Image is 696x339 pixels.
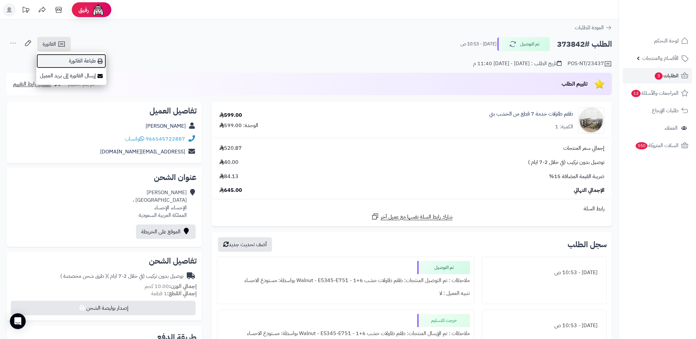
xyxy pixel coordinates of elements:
[37,37,71,51] a: الفاتورة
[652,106,679,115] span: طلبات الإرجاع
[60,273,183,280] div: توصيل بدون تركيب (في خلال 2-7 ايام )
[623,120,692,136] a: العملاء
[371,213,453,221] a: شارك رابط السلة نفسها مع عميل آخر
[623,68,692,84] a: الطلبات3
[13,80,51,88] span: مشاركة رابط التقييم
[528,159,604,166] span: توصيل بدون تركيب (في خلال 2-7 ايام )
[417,261,470,274] div: تم التوصيل
[623,103,692,118] a: طلبات الإرجاع
[219,112,242,119] div: 599.00
[146,122,186,130] a: [PERSON_NAME]
[631,90,641,97] span: 13
[417,314,470,327] div: خرجت للتسليم
[563,144,604,152] span: إجمالي سعر المنتجات
[219,144,242,152] span: 520.87
[42,40,56,48] span: الفاتورة
[654,71,679,80] span: الطلبات
[11,301,196,315] button: إصدار بوليصة الشحن
[12,173,197,181] h2: عنوان الشحن
[221,287,470,300] div: تنبيه العميل : لا
[146,135,185,143] a: 966545722887
[219,122,258,129] div: الوحدة: 599.00
[497,37,550,51] button: تم التوصيل
[489,110,573,118] a: طقم طاولات خدمة 7 قطع من الخشب بني
[12,107,197,115] h2: تفاصيل العميل
[635,141,679,150] span: السلات المتروكة
[151,290,197,298] small: 1 قطعة
[219,187,242,194] span: 645.00
[10,313,26,329] div: Open Intercom Messenger
[486,319,602,332] div: [DATE] - 10:53 ص
[92,3,105,16] img: ai-face.png
[623,33,692,49] a: لوحة التحكم
[169,282,197,290] strong: إجمالي الوزن:
[655,72,663,80] span: 3
[575,24,612,32] a: العودة للطلبات
[568,60,612,68] div: POS-NT/23437
[568,241,607,248] h3: سجل الطلب
[549,173,604,180] span: ضريبة القيمة المضافة 15%
[78,6,89,14] span: رفيق
[473,60,562,67] div: تاريخ الطلب : [DATE] - [DATE] 11:40 م
[575,24,604,32] span: العودة للطلبات
[574,187,604,194] span: الإجمالي النهائي
[36,68,106,83] a: إرسال الفاتورة إلى بريد العميل
[167,290,197,298] strong: إجمالي القطع:
[555,123,573,131] div: الكمية: 1
[642,54,679,63] span: الأقسام والمنتجات
[214,205,609,213] div: رابط السلة
[219,159,238,166] span: 40.00
[219,173,238,180] span: 84.13
[665,123,678,133] span: العملاء
[381,213,453,221] span: شارك رابط السلة نفسها مع عميل آخر
[221,274,470,287] div: ملاحظات : تم التوصيل المنتجات: طقم طاولات خشب 6+1 - Walnut - E5345-E751 بواسطة: مستودع الاحساء
[133,189,187,219] div: [PERSON_NAME] [GEOGRAPHIC_DATA] ، الإحساء، الإحساء المملكة العربية السعودية
[17,3,34,18] a: تحديثات المنصة
[651,5,690,19] img: logo-2.png
[60,272,107,280] span: ( طرق شحن مخصصة )
[635,142,648,150] span: 550
[100,148,185,156] a: [EMAIL_ADDRESS][DOMAIN_NAME]
[623,138,692,153] a: السلات المتروكة550
[125,135,144,143] a: واتساب
[36,54,106,68] a: طباعة الفاتورة
[631,89,679,98] span: المراجعات والأسئلة
[12,257,197,265] h2: تفاصيل الشحن
[578,107,604,134] img: 1753770305-1-90x90.jpg
[654,36,679,45] span: لوحة التحكم
[562,80,588,88] span: تقييم الطلب
[13,80,62,88] a: مشاركة رابط التقييم
[623,85,692,101] a: المراجعات والأسئلة13
[145,282,197,290] small: 10.00 كجم
[136,224,196,239] a: الموقع على الخريطة
[486,266,602,279] div: [DATE] - 10:53 ص
[218,237,272,252] button: أضف تحديث جديد
[460,41,496,47] small: [DATE] - 10:53 ص
[557,38,612,51] h2: الطلب #373842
